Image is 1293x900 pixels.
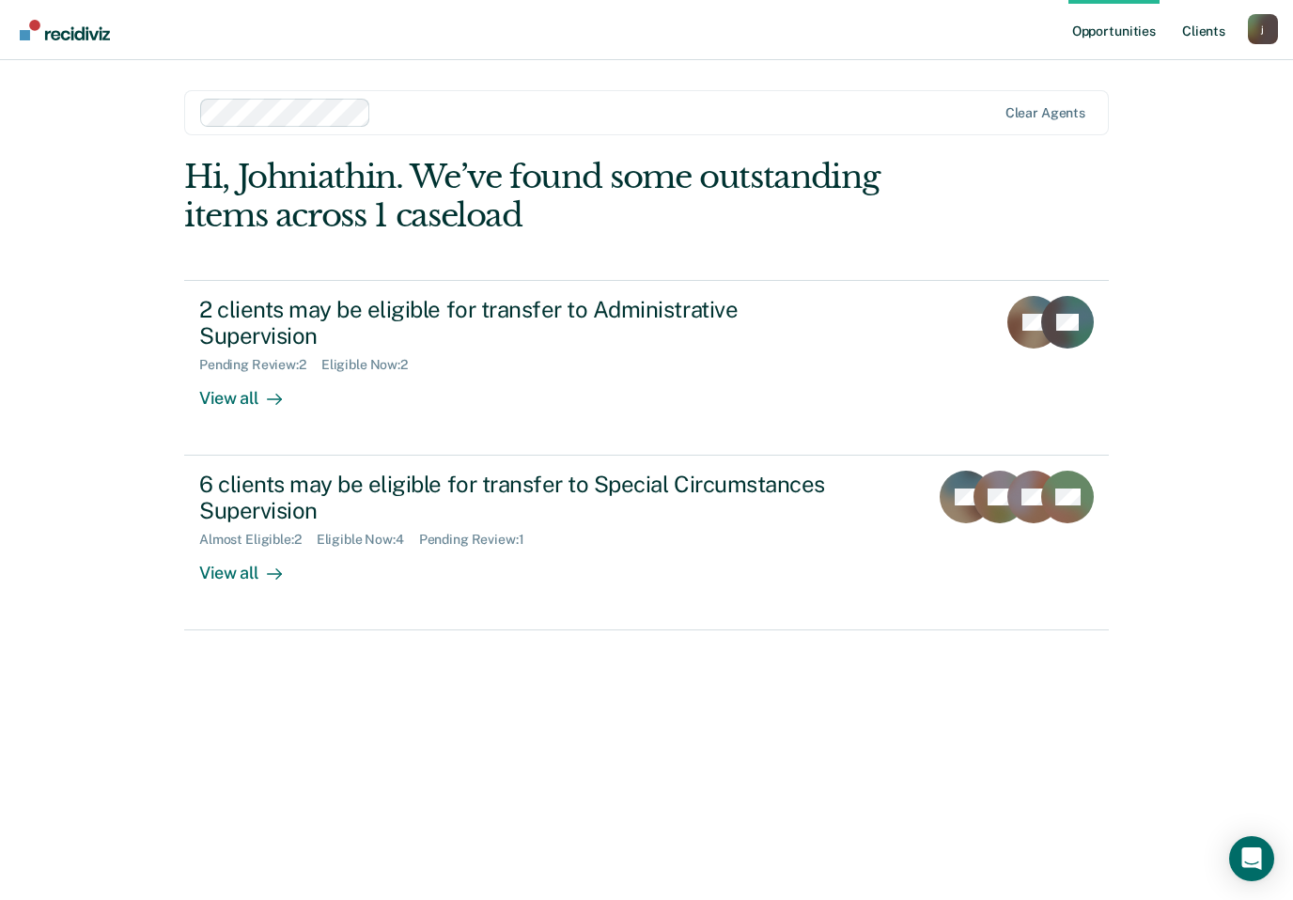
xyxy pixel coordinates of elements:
[1248,14,1278,44] button: Profile dropdown button
[199,296,859,350] div: 2 clients may be eligible for transfer to Administrative Supervision
[184,158,924,235] div: Hi, Johniathin. We’ve found some outstanding items across 1 caseload
[199,548,304,584] div: View all
[1248,14,1278,44] div: j
[20,20,110,40] img: Recidiviz
[199,471,859,525] div: 6 clients may be eligible for transfer to Special Circumstances Supervision
[199,357,321,373] div: Pending Review : 2
[1229,836,1274,881] div: Open Intercom Messenger
[184,280,1109,456] a: 2 clients may be eligible for transfer to Administrative SupervisionPending Review:2Eligible Now:...
[321,357,423,373] div: Eligible Now : 2
[317,532,419,548] div: Eligible Now : 4
[199,373,304,410] div: View all
[419,532,539,548] div: Pending Review : 1
[1005,105,1085,121] div: Clear agents
[199,532,317,548] div: Almost Eligible : 2
[184,456,1109,630] a: 6 clients may be eligible for transfer to Special Circumstances SupervisionAlmost Eligible:2Eligi...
